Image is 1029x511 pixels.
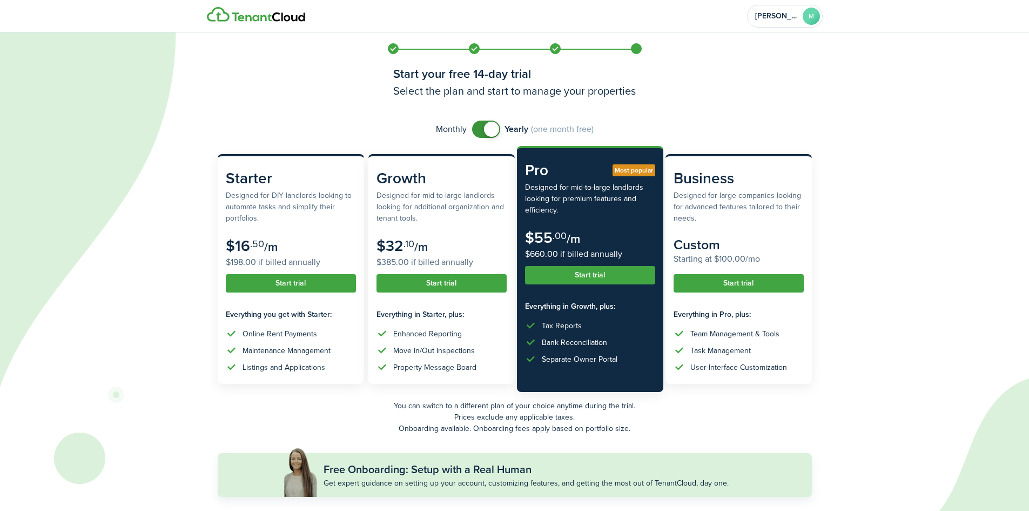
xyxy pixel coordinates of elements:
[376,190,507,224] subscription-pricing-card-description: Designed for mid-to-large landlords looking for additional organization and tenant tools.
[674,253,804,266] subscription-pricing-card-price-annual: Starting at $100.00/mo
[525,266,655,284] button: Start trial
[525,182,655,216] subscription-pricing-card-description: Designed for mid-to-large landlords looking for premium features and efficiency.
[525,227,553,249] subscription-pricing-card-price-amount: $55
[803,8,820,25] avatar-text: M
[674,190,804,224] subscription-pricing-card-description: Designed for large companies looking for advanced features tailored to their needs.
[226,190,356,224] subscription-pricing-card-description: Designed for DIY landlords looking to automate tasks and simplify their portfolios.
[690,362,787,373] div: User-Interface Customization
[553,229,567,243] subscription-pricing-card-price-cents: .00
[542,354,617,365] div: Separate Owner Portal
[755,12,798,20] span: Melissa
[250,237,264,251] subscription-pricing-card-price-cents: .50
[747,5,823,28] button: Open menu
[376,235,403,257] subscription-pricing-card-price-amount: $32
[674,274,804,293] button: Start trial
[393,328,462,340] div: Enhanced Reporting
[226,274,356,293] button: Start trial
[436,123,467,136] span: Monthly
[376,256,507,269] subscription-pricing-card-price-annual: $385.00 if billed annually
[393,65,636,83] h1: Start your free 14-day trial
[674,167,804,190] subscription-pricing-card-title: Business
[218,400,812,434] p: You can switch to a different plan of your choice anytime during the trial. Prices exclude any ap...
[324,477,729,489] subscription-pricing-banner-description: Get expert guidance on setting up your account, customizing features, and getting the most out of...
[226,309,356,320] subscription-pricing-card-features-title: Everything you get with Starter:
[393,362,476,373] div: Property Message Board
[226,167,356,190] subscription-pricing-card-title: Starter
[393,345,475,356] div: Move In/Out Inspections
[403,237,414,251] subscription-pricing-card-price-cents: .10
[264,238,278,256] subscription-pricing-card-price-period: /m
[376,309,507,320] subscription-pricing-card-features-title: Everything in Starter, plus:
[324,461,532,477] subscription-pricing-banner-title: Free Onboarding: Setup with a Real Human
[243,345,331,356] div: Maintenance Management
[243,362,325,373] div: Listings and Applications
[393,83,636,99] h3: Select the plan and start to manage your properties
[376,167,507,190] subscription-pricing-card-title: Growth
[690,328,779,340] div: Team Management & Tools
[207,7,305,22] img: Logo
[567,230,580,248] subscription-pricing-card-price-period: /m
[414,238,428,256] subscription-pricing-card-price-period: /m
[615,165,653,175] span: Most popular
[243,328,317,340] div: Online Rent Payments
[690,345,751,356] div: Task Management
[542,320,582,331] div: Tax Reports
[226,256,356,269] subscription-pricing-card-price-annual: $198.00 if billed annually
[674,309,804,320] subscription-pricing-card-features-title: Everything in Pro, plus:
[674,235,720,255] subscription-pricing-card-price-amount: Custom
[283,446,318,497] img: Free Onboarding: Setup with a Real Human
[525,248,655,261] subscription-pricing-card-price-annual: $660.00 if billed annually
[376,274,507,293] button: Start trial
[542,337,607,348] div: Bank Reconciliation
[226,235,250,257] subscription-pricing-card-price-amount: $16
[525,159,655,182] subscription-pricing-card-title: Pro
[525,301,655,312] subscription-pricing-card-features-title: Everything in Growth, plus:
